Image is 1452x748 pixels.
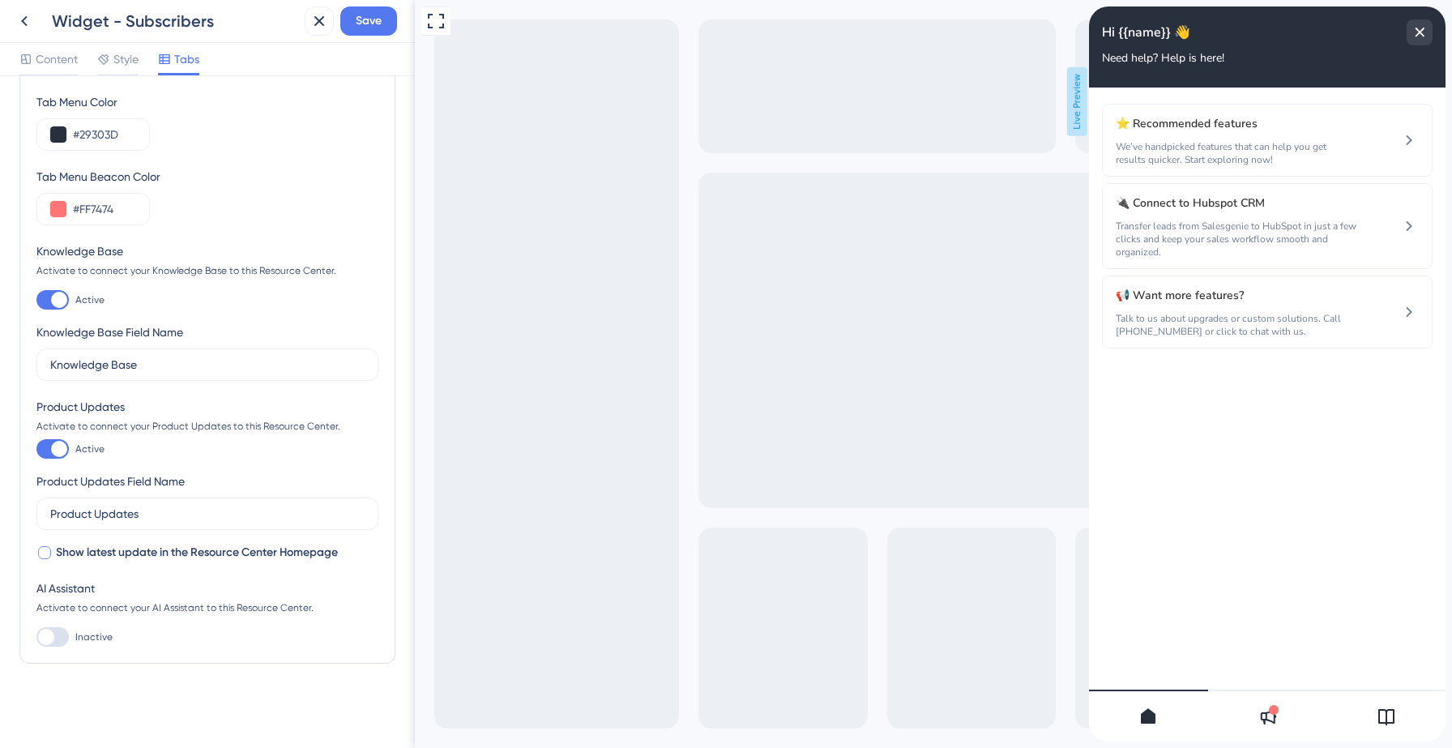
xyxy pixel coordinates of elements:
[36,264,378,277] div: Activate to connect your Knowledge Base to this Resource Center.
[318,13,344,39] div: close resource center
[27,187,269,252] div: Connect to Hubspot CRM
[36,241,378,261] div: Knowledge Base
[36,601,378,614] div: Activate to connect your AI Assistant to this Resource Center.
[75,442,105,455] span: Active
[36,579,378,598] div: AI Assistant
[36,397,378,417] div: Product Updates
[27,280,269,299] span: 📢 Want more features?
[340,6,397,36] button: Save
[75,630,113,643] span: Inactive
[36,167,378,186] div: Tab Menu Beacon Color
[36,323,183,342] div: Knowledge Base Field Name
[27,108,269,160] div: Recommended features
[56,543,338,562] span: Show latest update in the Resource Center Homepage
[36,92,378,112] div: Tab Menu Color
[52,10,298,32] div: Widget - Subscribers
[50,505,365,523] input: Product Updates
[38,5,109,24] span: Growth Hub
[27,187,269,207] span: 🔌 Connect to Hubspot CRM
[36,49,78,69] span: Content
[36,420,378,433] div: Activate to connect your Product Updates to this Resource Center.
[356,11,382,31] span: Save
[27,134,269,160] span: We’ve handpicked features that can help you get results quicker. Start exploring now!
[174,49,199,69] span: Tabs
[13,14,101,38] span: Hi {{name}} 👋
[75,293,105,306] span: Active
[113,49,139,69] span: Style
[27,108,243,127] span: ⭐ Recommended features
[13,45,135,58] span: Need help? Help is here!
[50,356,365,374] input: Knowledge Base
[121,9,126,22] div: 3
[36,472,185,491] div: Product Updates Field Name
[652,67,673,136] span: Live Preview
[27,280,269,331] div: Want more features?
[27,306,269,331] span: Talk to us about upgrades or custom solutions. Call [PHONE_NUMBER] or click to chat with us.
[27,213,269,252] span: Transfer leads from Salesgenie to HubSpot in just a few clicks and keep your sales workflow smoot...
